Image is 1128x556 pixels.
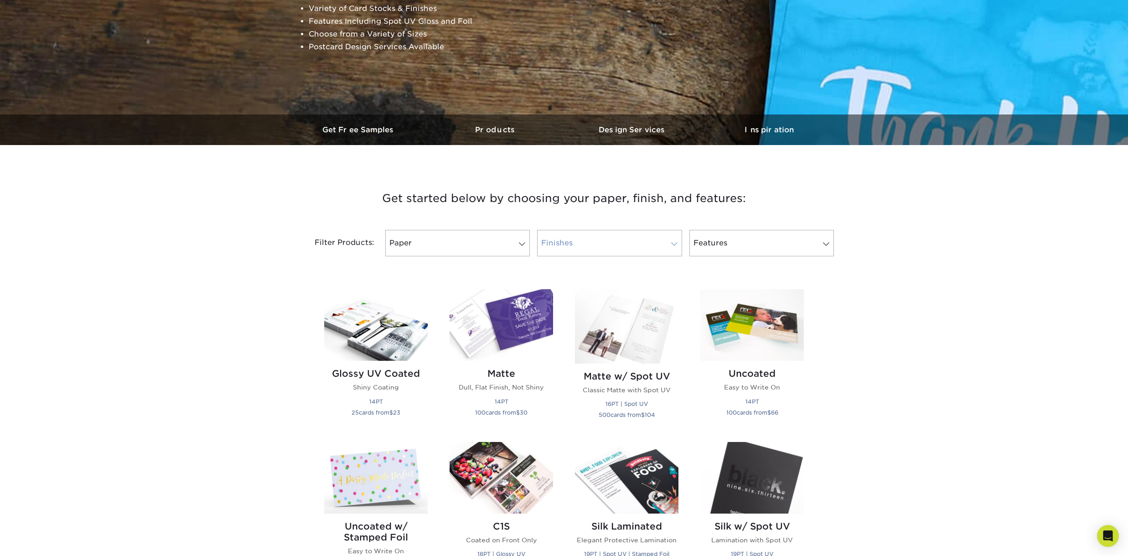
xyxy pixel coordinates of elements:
span: 104 [645,411,655,418]
p: Coated on Front Only [450,535,553,545]
span: $ [516,409,520,416]
a: Design Services [564,114,701,145]
span: 100 [475,409,486,416]
h2: Silk w/ Spot UV [700,521,804,532]
li: Choose from a Variety of Sizes [309,28,529,41]
span: 25 [352,409,359,416]
div: Filter Products: [290,230,382,256]
h3: Design Services [564,125,701,134]
p: Elegant Protective Lamination [575,535,678,545]
p: Easy to Write On [700,383,804,392]
h2: Matte [450,368,553,379]
h3: Products [427,125,564,134]
p: Easy to Write On [324,546,428,556]
span: $ [389,409,393,416]
img: Silk w/ Spot UV Postcards [700,442,804,514]
span: $ [767,409,771,416]
a: Inspiration [701,114,838,145]
small: cards from [475,409,528,416]
a: Matte w/ Spot UV Postcards Matte w/ Spot UV Classic Matte with Spot UV 16PT | Spot UV 500cards fr... [575,289,678,431]
div: Open Intercom Messenger [1097,525,1119,547]
h3: Inspiration [701,125,838,134]
a: Uncoated Postcards Uncoated Easy to Write On 14PT 100cards from$66 [700,289,804,431]
h2: Uncoated [700,368,804,379]
small: cards from [726,409,778,416]
span: $ [641,411,645,418]
small: 14PT [495,398,508,405]
img: Silk Laminated Postcards [575,442,678,514]
h3: Get Free Samples [290,125,427,134]
small: cards from [352,409,400,416]
a: Features [689,230,834,256]
img: Uncoated Postcards [700,289,804,361]
span: 100 [726,409,737,416]
li: Variety of Card Stocks & Finishes [309,2,529,15]
small: 16PT | Spot UV [605,400,648,407]
li: Postcard Design Services Available [309,41,529,53]
img: Glossy UV Coated Postcards [324,289,428,361]
img: C1S Postcards [450,442,553,514]
a: Finishes [537,230,682,256]
h2: Uncoated w/ Stamped Foil [324,521,428,543]
a: Get Free Samples [290,114,427,145]
img: Uncoated w/ Stamped Foil Postcards [324,442,428,514]
small: 14PT [745,398,759,405]
p: Shiny Coating [324,383,428,392]
h2: Silk Laminated [575,521,678,532]
span: 30 [520,409,528,416]
h2: C1S [450,521,553,532]
a: Paper [385,230,530,256]
p: Classic Matte with Spot UV [575,385,678,395]
a: Glossy UV Coated Postcards Glossy UV Coated Shiny Coating 14PT 25cards from$23 [324,289,428,431]
span: 500 [599,411,611,418]
a: Matte Postcards Matte Dull, Flat Finish, Not Shiny 14PT 100cards from$30 [450,289,553,431]
a: Products [427,114,564,145]
p: Dull, Flat Finish, Not Shiny [450,383,553,392]
h2: Glossy UV Coated [324,368,428,379]
h2: Matte w/ Spot UV [575,371,678,382]
small: 14PT [369,398,383,405]
img: Matte Postcards [450,289,553,361]
span: 66 [771,409,778,416]
span: 23 [393,409,400,416]
small: cards from [599,411,655,418]
img: Matte w/ Spot UV Postcards [575,289,678,363]
li: Features Including Spot UV Gloss and Foil [309,15,529,28]
p: Lamination with Spot UV [700,535,804,545]
h3: Get started below by choosing your paper, finish, and features: [297,178,831,219]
